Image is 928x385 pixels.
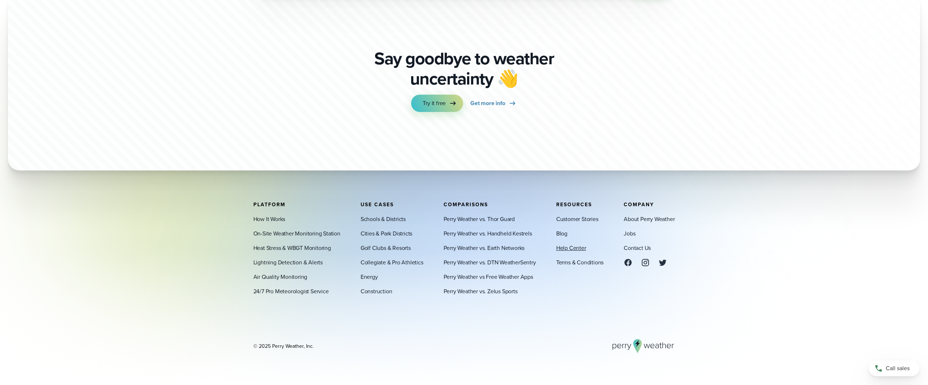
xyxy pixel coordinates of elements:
[444,243,525,252] a: Perry Weather vs. Earth Networks
[253,200,286,208] span: Platform
[444,287,518,295] a: Perry Weather vs. Zelus Sports
[444,215,515,223] a: Perry Weather vs. Thor Guard
[253,215,286,223] a: How It Works
[869,360,919,376] a: Call sales
[624,200,654,208] span: Company
[423,99,446,108] span: Try it free
[411,95,463,112] a: Try it free
[556,200,592,208] span: Resources
[444,200,488,208] span: Comparisons
[444,258,536,267] a: Perry Weather vs. DTN WeatherSentry
[624,229,635,238] a: Jobs
[361,215,406,223] a: Schools & Districts
[556,229,567,238] a: Blog
[361,243,411,252] a: Golf Clubs & Resorts
[253,229,340,238] a: On-Site Weather Monitoring Station
[624,243,651,252] a: Contact Us
[556,258,604,267] a: Terms & Conditions
[361,287,392,295] a: Construction
[361,200,394,208] span: Use Cases
[444,229,532,238] a: Perry Weather vs. Handheld Kestrels
[253,342,314,350] div: © 2025 Perry Weather, Inc.
[624,215,675,223] a: About Perry Weather
[470,95,517,112] a: Get more info
[253,243,331,252] a: Heat Stress & WBGT Monitoring
[556,215,598,223] a: Customer Stories
[253,272,308,281] a: Air Quality Monitoring
[372,48,557,89] p: Say goodbye to weather uncertainty 👋
[556,243,586,252] a: Help Center
[361,229,412,238] a: Cities & Park Districts
[361,258,423,267] a: Collegiate & Pro Athletics
[470,99,505,108] span: Get more info
[886,364,910,373] span: Call sales
[253,287,329,295] a: 24/7 Pro Meteorologist Service
[444,272,533,281] a: Perry Weather vs Free Weather Apps
[361,272,378,281] a: Energy
[253,258,323,267] a: Lightning Detection & Alerts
